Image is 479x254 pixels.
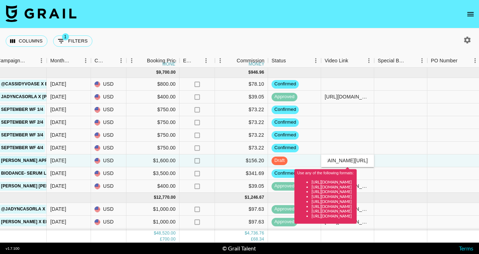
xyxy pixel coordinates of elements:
div: Video Link [325,54,348,68]
div: Status [268,54,321,68]
div: USD [91,78,126,91]
div: $78.10 [215,78,268,91]
div: $400.00 [126,91,179,103]
div: 700.00 [162,236,176,242]
div: 68.34 [253,236,264,242]
div: Special Booking Type [378,54,407,68]
span: confirmed [272,81,299,88]
div: $341.69 [215,167,268,180]
span: approved [272,94,297,100]
div: $97.63 [215,216,268,228]
button: Sort [26,56,36,66]
button: Menu [364,55,374,66]
li: [URL][DOMAIN_NAME] [312,179,354,184]
div: $73.22 [215,142,268,154]
span: confirmed [272,119,299,126]
div: 12,770.00 [156,194,176,201]
span: confirmed [272,170,299,177]
div: 9,700.00 [159,69,176,75]
li: [URL][DOMAIN_NAME] [312,214,354,219]
div: $800.00 [126,78,179,91]
span: confirmed [272,106,299,113]
span: 1 [62,33,69,40]
div: $97.63 [215,228,268,241]
div: Aug '25 [50,131,66,139]
div: £ [251,236,253,242]
li: [URL][DOMAIN_NAME] [312,204,354,209]
div: Currency [95,54,106,68]
div: Jul '25 [50,205,66,213]
div: Aug '25 [50,80,66,88]
div: 4,736.76 [247,230,264,236]
div: USD [91,228,126,241]
div: USD [91,180,126,193]
div: $ [245,230,247,236]
div: Currency [91,54,126,68]
img: Grail Talent [6,5,76,22]
div: $156.20 [215,154,268,167]
button: Menu [80,55,91,66]
div: Month Due [47,54,91,68]
div: Video Link [321,54,374,68]
div: $73.22 [215,129,268,142]
div: USD [91,154,126,167]
div: USD [91,129,126,142]
div: USD [91,91,126,103]
button: Menu [126,55,137,66]
div: $750.00 [126,103,179,116]
div: Expenses: Remove Commission? [183,54,193,68]
div: Month Due [50,54,70,68]
span: confirmed [272,145,299,151]
div: $1,600.00 [126,154,179,167]
div: https://www.tiktok.com/@jadyncasorla/video/7538485565625273655?lang=en [325,93,370,100]
div: Aug '25 [50,119,66,126]
div: $1,000.00 [126,228,179,241]
div: $750.00 [126,116,179,129]
button: Sort [407,56,417,66]
div: $750.00 [126,142,179,154]
div: © Grail Talent [222,245,256,252]
div: Jul '25 [50,218,66,225]
div: USD [91,203,126,216]
span: approved [272,206,297,213]
div: $ [245,194,247,201]
button: Menu [215,55,226,66]
div: $400.00 [126,180,179,193]
div: $39.05 [215,180,268,193]
div: $97.63 [215,203,268,216]
div: $ [156,69,159,75]
div: $ [154,194,156,201]
div: £ [160,236,162,242]
button: Sort [227,56,236,66]
button: Menu [116,55,126,66]
div: $750.00 [126,129,179,142]
div: v 1.7.100 [6,246,19,251]
div: USD [91,216,126,228]
button: Sort [70,56,80,66]
button: Menu [417,55,427,66]
div: USD [91,103,126,116]
div: Aug '25 [50,157,66,164]
button: Show filters [53,35,92,47]
div: Aug '25 [50,170,66,177]
div: $73.22 [215,116,268,129]
button: open drawer [463,7,478,21]
li: [URL][DOMAIN_NAME] [312,209,354,214]
span: confirmed [272,132,299,139]
button: Sort [137,56,147,66]
li: [URL][DOMAIN_NAME] [312,184,354,189]
button: Sort [348,56,358,66]
div: USD [91,142,126,154]
div: USD [91,116,126,129]
div: $ [154,230,156,236]
span: approved [272,183,297,190]
button: Menu [36,55,47,66]
button: Menu [201,55,211,66]
div: $73.22 [215,103,268,116]
button: Menu [310,55,321,66]
div: PO Number [431,54,457,68]
div: 48,520.00 [156,230,176,236]
div: money [162,62,178,66]
div: Special Booking Type [374,54,427,68]
button: Sort [457,56,467,66]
